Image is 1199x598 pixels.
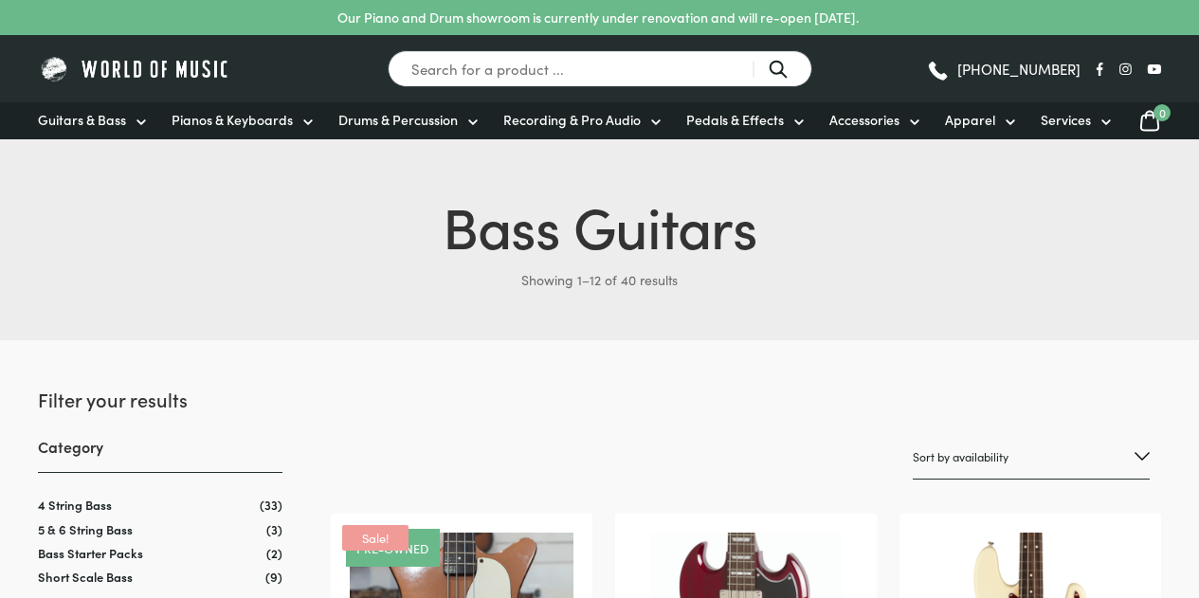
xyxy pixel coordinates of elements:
span: Apparel [945,110,995,130]
input: Search for a product ... [388,50,812,87]
img: World of Music [38,54,232,83]
a: Pre-owned [356,542,428,554]
span: [PHONE_NUMBER] [957,62,1081,76]
span: Services [1041,110,1091,130]
a: 4 String Bass [38,496,112,514]
select: Shop order [913,435,1150,480]
a: [PHONE_NUMBER] [926,55,1081,83]
h2: Filter your results [38,386,282,412]
span: (33) [260,497,282,513]
h3: Category [38,436,282,473]
span: Recording & Pro Audio [503,110,641,130]
span: Pianos & Keyboards [172,110,293,130]
span: Sale! [342,525,409,551]
span: (3) [266,521,282,537]
span: Accessories [829,110,899,130]
span: Drums & Percussion [338,110,458,130]
span: (2) [266,545,282,561]
p: Showing 1–12 of 40 results [38,264,1161,295]
iframe: Chat with our support team [924,390,1199,598]
p: Our Piano and Drum showroom is currently under renovation and will re-open [DATE]. [337,8,859,27]
span: Guitars & Bass [38,110,126,130]
h1: Bass Guitars [38,185,1161,264]
a: Short Scale Bass [38,568,133,586]
span: 0 [1154,104,1171,121]
span: (9) [265,569,282,585]
a: 5 & 6 String Bass [38,520,133,538]
span: Pedals & Effects [686,110,784,130]
a: Bass Starter Packs [38,544,143,562]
